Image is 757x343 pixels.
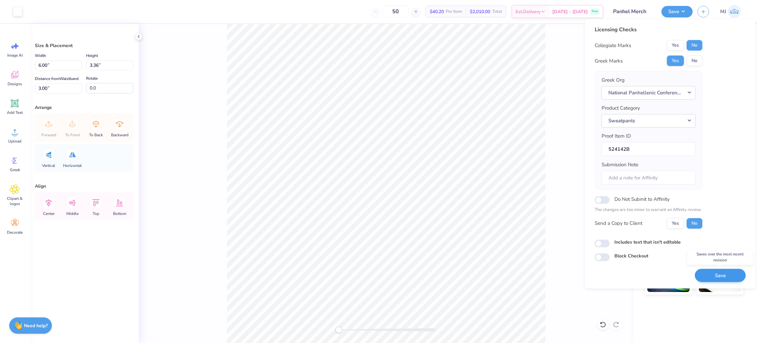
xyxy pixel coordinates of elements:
[602,161,638,169] label: Submission Note
[111,132,128,138] span: Backward
[667,218,684,228] button: Yes
[614,252,648,259] label: Block Checkout
[667,40,684,51] button: Yes
[516,8,540,15] span: Est. Delivery
[24,323,48,329] strong: Need help?
[695,269,746,282] button: Save
[717,5,744,18] a: MJ
[602,86,696,99] button: National Panhellenic Conference
[335,327,342,333] div: Accessibility label
[383,6,408,17] input: – –
[66,211,79,216] span: Middle
[492,8,502,15] span: Total
[86,74,98,82] label: Rotate
[595,57,623,65] div: Greek Marks
[608,5,656,18] input: Untitled Design
[595,220,642,227] div: Send a Copy to Client
[592,9,598,14] span: Free
[4,196,26,206] span: Clipart & logos
[720,8,726,15] span: MJ
[8,81,22,87] span: Designs
[89,132,103,138] span: To Back
[602,171,696,185] input: Add a note for Affinity
[602,132,631,140] label: Proof Item ID
[35,104,133,111] div: Arrange
[687,40,702,51] button: No
[687,250,753,265] div: Saves over the most recent revision
[10,167,20,172] span: Greek
[602,76,625,84] label: Greek Org
[35,42,133,49] div: Size & Placement
[35,52,46,60] label: Width
[470,8,490,15] span: $2,010.00
[602,104,640,112] label: Product Category
[595,41,631,49] div: Collegiate Marks
[661,6,693,17] button: Save
[430,8,444,15] span: $40.20
[43,211,55,216] span: Center
[86,52,98,60] label: Height
[552,8,588,15] span: [DATE] - [DATE]
[667,56,684,66] button: Yes
[113,211,126,216] span: Bottom
[602,114,696,127] button: Sweatpants
[8,139,21,144] span: Upload
[35,75,79,83] label: Distance from Waistband
[35,183,133,190] div: Align
[687,218,702,228] button: No
[42,163,55,168] span: Vertical
[7,230,23,235] span: Decorate
[595,26,702,34] div: Licensing Checks
[446,8,462,15] span: Per Item
[7,53,23,58] span: Image AI
[595,207,702,213] p: The changes are too minor to warrant an Affinity review.
[614,195,670,203] label: Do Not Submit to Affinity
[614,238,681,245] label: Includes text that isn't editable
[728,5,741,18] img: Mark Joshua Mullasgo
[7,110,23,115] span: Add Text
[687,56,702,66] button: No
[93,211,99,216] span: Top
[63,163,82,168] span: Horizontal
